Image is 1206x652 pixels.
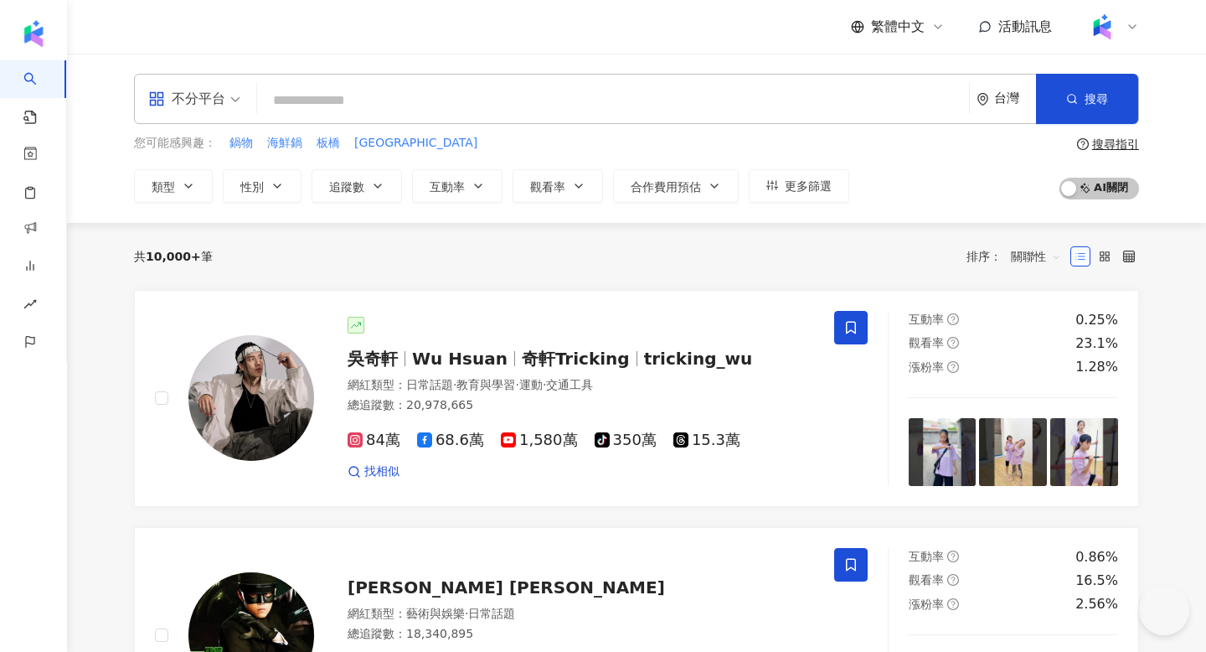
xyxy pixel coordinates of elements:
span: question-circle [947,361,959,373]
button: 海鮮鍋 [266,134,303,153]
span: question-circle [1077,138,1089,150]
span: rise [23,287,37,325]
span: 更多篩選 [785,179,832,193]
span: 互動率 [909,313,944,326]
span: 活動訊息 [998,18,1052,34]
iframe: Help Scout Beacon - Open [1139,585,1189,635]
img: post-image [1050,418,1118,486]
span: tricking_wu [644,349,753,369]
div: 搜尋指引 [1092,137,1139,151]
div: 0.25% [1075,311,1118,329]
span: 84萬 [348,432,400,449]
button: 追蹤數 [312,169,402,203]
div: 23.1% [1075,334,1118,353]
span: 漲粉率 [909,598,944,611]
span: 性別 [240,180,264,194]
span: · [515,378,518,391]
div: 0.86% [1075,548,1118,567]
div: 不分平台 [148,85,225,112]
span: 互動率 [430,180,465,194]
span: 鍋物 [229,135,253,152]
span: 日常話題 [468,607,515,620]
span: question-circle [947,574,959,586]
div: 2.56% [1075,595,1118,613]
span: 漲粉率 [909,360,944,374]
span: · [543,378,546,391]
span: appstore [148,91,165,107]
button: 搜尋 [1036,74,1138,124]
span: 類型 [152,180,175,194]
img: Kolr%20app%20icon%20%281%29.png [1086,11,1118,43]
div: 排序： [966,243,1070,270]
a: 找相似 [348,463,399,480]
span: 觀看率 [909,336,944,349]
div: 共 筆 [134,250,213,263]
div: 1.28% [1075,358,1118,376]
button: 合作費用預估 [613,169,739,203]
span: question-circle [947,313,959,325]
span: 合作費用預估 [631,180,701,194]
span: 藝術與娛樂 [406,607,465,620]
img: logo icon [20,20,47,47]
span: 搜尋 [1085,92,1108,106]
div: 網紅類型 ： [348,606,814,623]
span: question-circle [947,598,959,610]
div: 網紅類型 ： [348,377,814,394]
span: 觀看率 [909,573,944,587]
span: environment [977,93,989,106]
span: 追蹤數 [329,180,364,194]
span: · [465,607,468,620]
span: 板橋 [317,135,340,152]
span: 10,000+ [146,250,201,263]
span: 交通工具 [546,378,593,391]
div: 總追蹤數 ： 18,340,895 [348,626,814,643]
div: 16.5% [1075,572,1118,590]
img: KOL Avatar [188,335,314,461]
button: [GEOGRAPHIC_DATA] [353,134,478,153]
span: 68.6萬 [417,432,484,449]
span: 日常話題 [406,378,453,391]
span: 教育與學習 [456,378,515,391]
span: 互動率 [909,550,944,563]
span: 1,580萬 [501,432,578,449]
span: · [453,378,456,391]
span: 15.3萬 [673,432,740,449]
span: 您可能感興趣： [134,135,216,152]
span: Wu Hsuan [412,349,508,369]
button: 觀看率 [513,169,603,203]
div: 台灣 [994,91,1036,106]
span: [GEOGRAPHIC_DATA] [354,135,477,152]
span: 觀看率 [530,180,565,194]
button: 性別 [223,169,301,203]
img: post-image [979,418,1047,486]
span: 海鮮鍋 [267,135,302,152]
span: 運動 [519,378,543,391]
span: 關聯性 [1011,243,1061,270]
button: 板橋 [316,134,341,153]
button: 更多篩選 [749,169,849,203]
a: search [23,60,57,126]
span: 350萬 [595,432,657,449]
span: 繁體中文 [871,18,925,36]
span: question-circle [947,551,959,562]
button: 類型 [134,169,213,203]
div: 總追蹤數 ： 20,978,665 [348,397,814,414]
span: 奇軒Tricking [522,349,630,369]
span: [PERSON_NAME] [PERSON_NAME] [348,577,665,598]
button: 鍋物 [229,134,254,153]
img: post-image [909,418,977,486]
span: 找相似 [364,463,399,480]
a: KOL Avatar吳奇軒Wu Hsuan奇軒Trickingtricking_wu網紅類型：日常話題·教育與學習·運動·交通工具總追蹤數：20,978,66584萬68.6萬1,580萬350... [134,290,1139,507]
span: 吳奇軒 [348,349,398,369]
span: question-circle [947,337,959,349]
button: 互動率 [412,169,502,203]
